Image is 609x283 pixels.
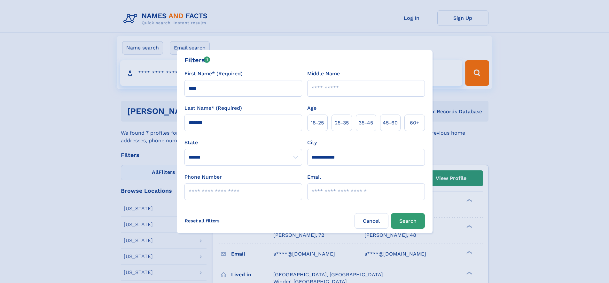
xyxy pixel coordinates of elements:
span: 18‑25 [311,119,324,127]
span: 45‑60 [383,119,398,127]
span: 25‑35 [335,119,349,127]
label: Cancel [355,213,388,229]
label: State [184,139,302,146]
label: Phone Number [184,173,222,181]
label: Reset all filters [181,213,224,228]
span: 35‑45 [359,119,373,127]
div: Filters [184,55,210,65]
label: City [307,139,317,146]
button: Search [391,213,425,229]
label: Email [307,173,321,181]
label: Middle Name [307,70,340,78]
label: Age [307,104,316,112]
label: First Name* (Required) [184,70,243,78]
label: Last Name* (Required) [184,104,242,112]
span: 60+ [410,119,419,127]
